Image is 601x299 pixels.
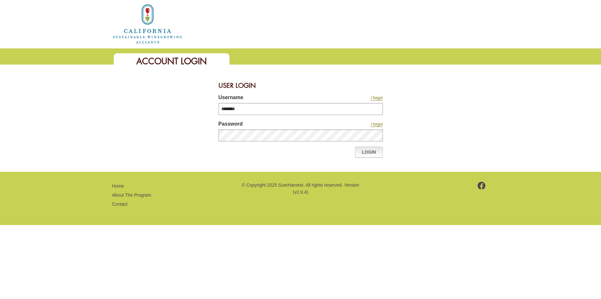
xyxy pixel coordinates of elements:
a: Login [355,147,383,158]
a: I forgot [371,96,383,100]
label: Password [218,120,325,129]
span: Account Login [136,56,207,67]
p: © Copyright 2025 SureHarvest. All rights reserved. Version (v2.9.4) [241,181,360,196]
a: Home [112,21,183,26]
label: Username [218,94,325,103]
a: Contact [112,201,128,207]
a: Home [112,183,124,189]
a: I forgot [371,122,383,127]
a: About The Program [112,192,151,198]
div: User Login [218,77,383,94]
img: footer-facebook.png [478,182,486,190]
img: logo_cswa2x.png [112,3,183,45]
